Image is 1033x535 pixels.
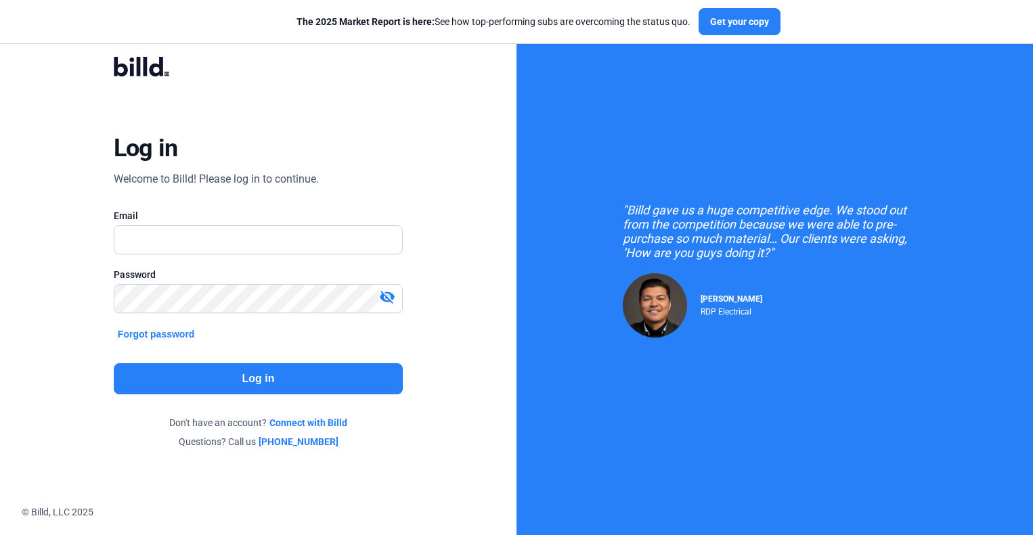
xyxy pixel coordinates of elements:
[296,15,690,28] div: See how top-performing subs are overcoming the status quo.
[269,416,347,429] a: Connect with Billd
[114,416,403,429] div: Don't have an account?
[701,304,762,317] div: RDP Electrical
[114,327,199,342] button: Forgot password
[699,8,781,35] button: Get your copy
[623,273,687,338] img: Raul Pacheco
[259,435,338,448] a: [PHONE_NUMBER]
[701,294,762,304] span: [PERSON_NAME]
[114,133,178,163] div: Log in
[114,209,403,223] div: Email
[114,435,403,448] div: Questions? Call us
[114,171,319,187] div: Welcome to Billd! Please log in to continue.
[296,16,435,27] span: The 2025 Market Report is here:
[623,203,927,260] div: "Billd gave us a huge competitive edge. We stood out from the competition because we were able to...
[114,268,403,281] div: Password
[114,363,403,394] button: Log in
[379,289,395,305] mat-icon: visibility_off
